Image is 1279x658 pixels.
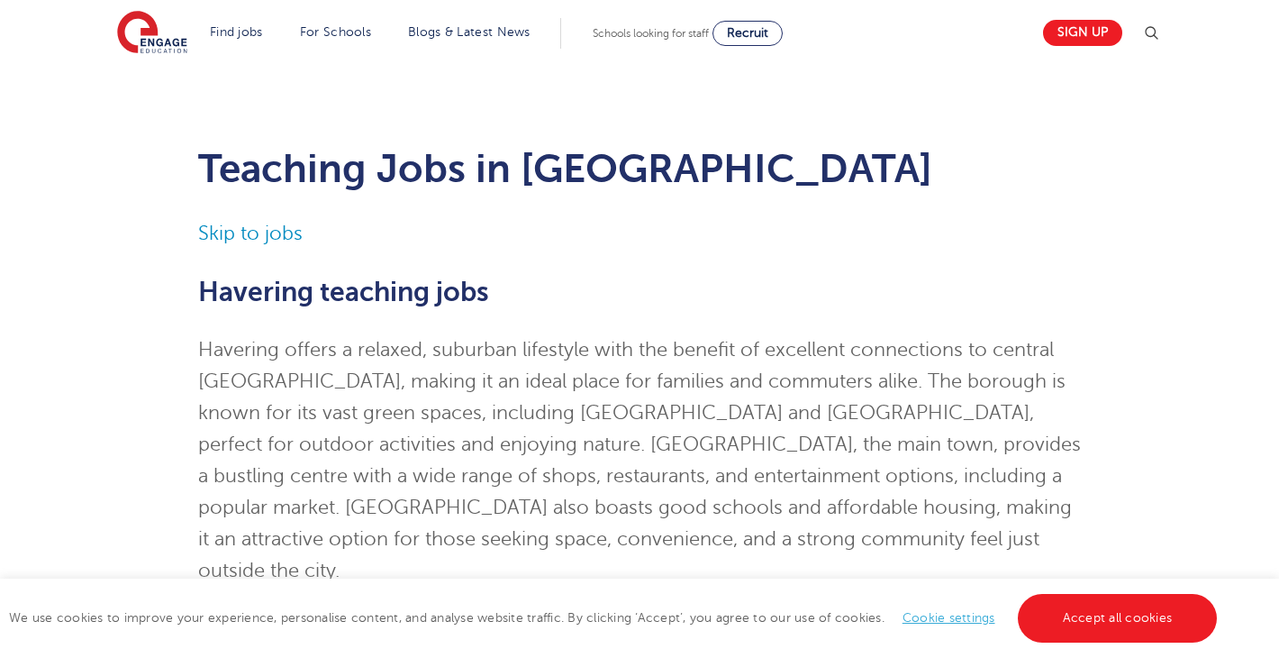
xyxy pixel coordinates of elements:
span: Schools looking for staff [593,27,709,40]
p: Havering offers a relaxed, suburban lifestyle with the benefit of excellent connections to centra... [198,334,1082,587]
a: Sign up [1043,20,1122,46]
a: Blogs & Latest News [408,25,531,39]
span: Recruit [727,26,768,40]
img: Engage Education [117,11,187,56]
a: Recruit [712,21,783,46]
a: For Schools [300,25,371,39]
a: Skip to jobs [198,223,303,244]
a: Accept all cookies [1018,594,1218,643]
a: Cookie settings [903,611,995,625]
span: We use cookies to improve your experience, personalise content, and analyse website traffic. By c... [9,611,1221,625]
b: Havering teaching jobs [198,277,489,307]
h1: Teaching Jobs in [GEOGRAPHIC_DATA] [198,146,1082,191]
a: Find jobs [210,25,263,39]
